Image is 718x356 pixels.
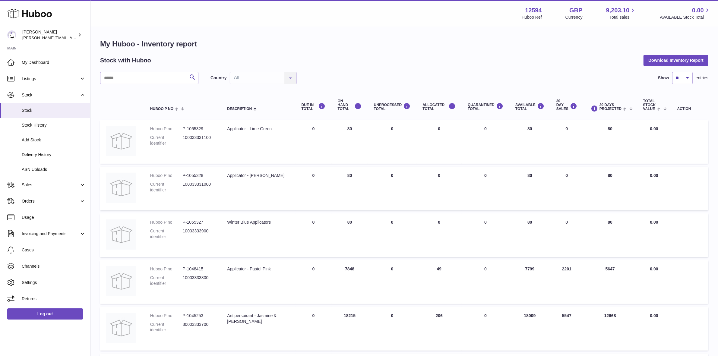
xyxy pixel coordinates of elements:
span: Returns [22,296,86,302]
td: 0 [550,213,583,257]
span: 0 [484,313,487,318]
dd: 30003333700 [183,322,215,333]
div: Huboo Ref [522,14,542,20]
span: Orders [22,198,79,204]
div: ALLOCATED Total [422,103,456,111]
span: Invoicing and Payments [22,231,79,237]
td: 7799 [509,260,550,304]
dd: P-1055327 [183,219,215,225]
span: Total stock value [643,99,656,111]
a: 0.00 AVAILABLE Stock Total [660,6,711,20]
dt: Current identifier [150,322,183,333]
div: QUARANTINED Total [468,103,503,111]
div: Antiperspirant - Jasmine & [PERSON_NAME] [227,313,289,324]
dt: Current identifier [150,181,183,193]
td: 80 [509,120,550,164]
td: 0 [550,167,583,210]
span: 0.00 [650,313,658,318]
dd: 10003333800 [183,275,215,286]
span: 0.00 [650,220,658,225]
span: Cases [22,247,86,253]
td: 206 [416,307,462,351]
td: 80 [583,213,637,257]
td: 49 [416,260,462,304]
dt: Current identifier [150,228,183,240]
dd: P-1055329 [183,126,215,132]
span: Stock [22,108,86,113]
td: 0 [416,120,462,164]
dd: 100033331000 [183,181,215,193]
div: [PERSON_NAME] [22,29,77,41]
span: Total sales [609,14,636,20]
td: 80 [332,120,368,164]
td: 0 [416,213,462,257]
div: AVAILABLE Total [515,103,544,111]
img: product image [106,313,136,343]
td: 80 [509,167,550,210]
label: Show [658,75,669,81]
td: 5647 [583,260,637,304]
td: 0 [368,307,417,351]
span: 9,203.10 [606,6,630,14]
span: Description [227,107,252,111]
h1: My Huboo - Inventory report [100,39,708,49]
td: 0 [368,260,417,304]
td: 18009 [509,307,550,351]
td: 80 [583,120,637,164]
dd: P-1048415 [183,266,215,272]
dt: Huboo P no [150,313,183,319]
td: 2201 [550,260,583,304]
dd: 100033331100 [183,135,215,146]
td: 12668 [583,307,637,351]
span: Settings [22,280,86,285]
td: 0 [296,307,332,351]
td: 0 [296,213,332,257]
dt: Huboo P no [150,219,183,225]
img: product image [106,219,136,250]
td: 0 [296,167,332,210]
div: Applicator - Pastel Pink [227,266,289,272]
td: 5547 [550,307,583,351]
span: ASN Uploads [22,167,86,172]
span: Usage [22,215,86,220]
td: 0 [368,120,417,164]
dt: Current identifier [150,135,183,146]
td: 18215 [332,307,368,351]
span: Channels [22,263,86,269]
td: 0 [296,260,332,304]
td: 7848 [332,260,368,304]
td: 0 [296,120,332,164]
div: UNPROCESSED Total [374,103,411,111]
dd: P-1045253 [183,313,215,319]
span: 30 DAYS PROJECTED [599,103,622,111]
img: product image [106,266,136,296]
span: 0.00 [692,6,704,14]
div: Currency [565,14,583,20]
dd: P-1055328 [183,173,215,178]
span: My Dashboard [22,60,86,65]
strong: 12594 [525,6,542,14]
img: product image [106,173,136,203]
img: owen@wearemakewaves.com [7,30,16,39]
td: 0 [368,213,417,257]
dt: Huboo P no [150,126,183,132]
span: Delivery History [22,152,86,158]
dd: 10003333900 [183,228,215,240]
td: 80 [509,213,550,257]
td: 0 [368,167,417,210]
span: Huboo P no [150,107,173,111]
a: Log out [7,308,83,319]
span: 0.00 [650,266,658,271]
div: Winter Blue Applicators [227,219,289,225]
td: 0 [416,167,462,210]
span: [PERSON_NAME][EMAIL_ADDRESS][DOMAIN_NAME] [22,35,121,40]
td: 80 [332,213,368,257]
span: AVAILABLE Stock Total [660,14,711,20]
h2: Stock with Huboo [100,56,151,65]
a: 9,203.10 Total sales [606,6,637,20]
span: Listings [22,76,79,82]
div: DUE IN TOTAL [302,103,326,111]
span: Add Stock [22,137,86,143]
span: 0 [484,126,487,131]
div: 30 DAY SALES [556,99,577,111]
